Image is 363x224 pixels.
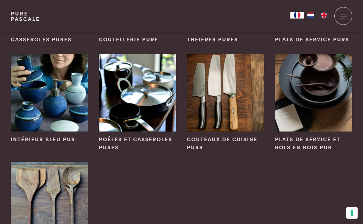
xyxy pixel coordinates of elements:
[187,54,264,151] a: Couteaux de cuisine purs Couteaux de cuisine purs
[187,54,264,132] img: Couteaux de cuisine purs
[11,54,88,143] a: Intérieur bleu pur Intérieur bleu pur
[99,35,158,43] span: Coutellerie pure
[290,12,331,18] aside: Language selected: Français
[11,11,40,22] a: PurePascale
[275,135,352,151] span: Plats de service et bols en bois pur
[290,12,304,18] a: FR
[11,54,88,132] img: Intérieur bleu pur
[275,54,352,151] a: Plats de service et bols en bois pur Plats de service et bols en bois pur
[346,207,358,219] button: Vos préférences en matière de consentement pour les technologies de suivi
[304,12,317,18] a: NL
[304,12,331,18] ul: Language list
[11,135,75,143] span: Intérieur bleu pur
[11,35,72,43] span: Casseroles pures
[187,35,238,43] span: Théières pures
[99,54,176,132] img: Poêles et casseroles pures
[275,54,352,132] img: Plats de service et bols en bois pur
[317,12,331,18] a: EN
[99,135,176,151] span: Poêles et casseroles pures
[275,35,349,43] span: Plats de service purs
[187,135,264,151] span: Couteaux de cuisine purs
[99,54,176,151] a: Poêles et casseroles pures Poêles et casseroles pures
[290,12,304,18] div: Language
